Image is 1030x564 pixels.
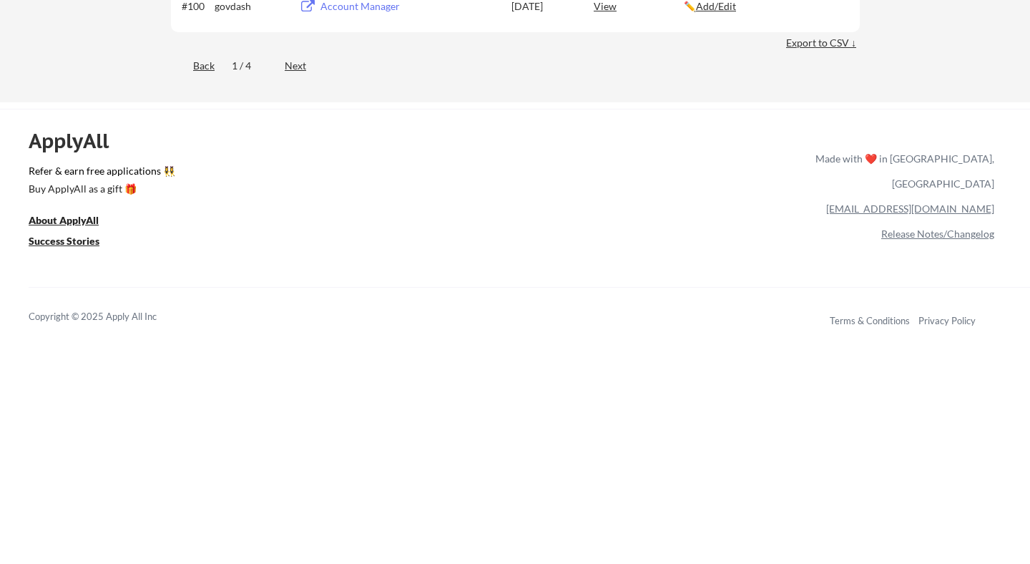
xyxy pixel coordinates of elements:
div: 1 / 4 [232,59,268,73]
div: ApplyAll [29,129,125,153]
a: Buy ApplyAll as a gift 🎁 [29,181,172,199]
a: Refer & earn free applications 👯‍♀️ [29,166,516,181]
u: About ApplyAll [29,214,99,226]
u: Success Stories [29,235,99,247]
div: Back [171,59,215,73]
div: Buy ApplyAll as a gift 🎁 [29,184,172,194]
div: Export to CSV ↓ [786,36,860,50]
a: Privacy Policy [918,315,976,326]
a: About ApplyAll [29,213,119,230]
div: Made with ❤️ in [GEOGRAPHIC_DATA], [GEOGRAPHIC_DATA] [810,146,994,196]
a: [EMAIL_ADDRESS][DOMAIN_NAME] [826,203,994,215]
a: Release Notes/Changelog [881,228,994,240]
a: Success Stories [29,233,119,251]
div: Next [285,59,323,73]
a: Terms & Conditions [830,315,910,326]
div: Copyright © 2025 Apply All Inc [29,310,193,324]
